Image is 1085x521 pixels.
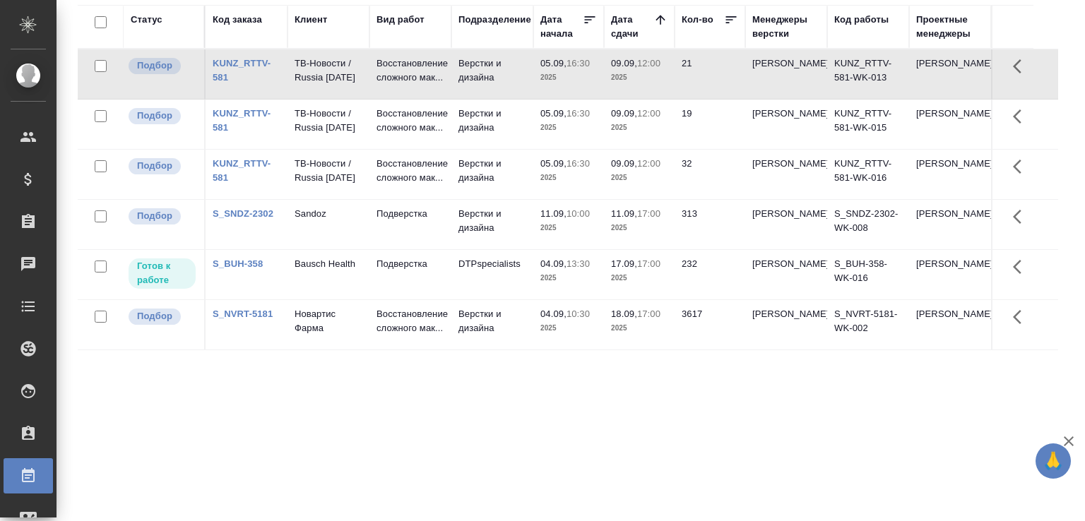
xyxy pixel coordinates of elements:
div: Дата начала [540,13,583,41]
p: Подбор [137,159,172,173]
p: Подбор [137,109,172,123]
td: [PERSON_NAME] [909,200,991,249]
p: [PERSON_NAME] [752,157,820,171]
p: Подбор [137,59,172,73]
a: KUNZ_RTTV-581 [213,158,271,183]
div: Статус [131,13,162,27]
div: Можно подбирать исполнителей [127,56,197,76]
div: Можно подбирать исполнителей [127,207,197,226]
a: S_SNDZ-2302 [213,208,273,219]
td: 313 [675,200,745,249]
td: Верстки и дизайна [451,300,533,349]
p: 11.09, [611,208,637,219]
a: KUNZ_RTTV-581 [213,108,271,133]
td: 32 [675,150,745,199]
p: 16:30 [567,158,590,169]
p: 12:00 [637,108,660,119]
p: Подверстка [377,257,444,271]
p: [PERSON_NAME] [752,107,820,121]
td: KUNZ_RTTV-581-WK-013 [827,49,909,99]
p: Восстановление сложного мак... [377,157,444,185]
p: 2025 [611,221,668,235]
span: 🙏 [1041,446,1065,476]
button: Здесь прячутся важные кнопки [1004,49,1038,83]
p: 2025 [611,171,668,185]
p: ТВ-Новости / Russia [DATE] [295,157,362,185]
a: KUNZ_RTTV-581 [213,58,271,83]
button: 🙏 [1036,443,1071,479]
td: 19 [675,100,745,149]
p: ТВ-Новости / Russia [DATE] [295,56,362,85]
p: [PERSON_NAME] [752,56,820,71]
div: Код работы [834,13,889,27]
p: 2025 [611,271,668,285]
p: Восстановление сложного мак... [377,56,444,85]
p: Восстановление сложного мак... [377,107,444,135]
button: Здесь прячутся важные кнопки [1004,100,1038,133]
p: 2025 [540,171,597,185]
p: [PERSON_NAME] [752,307,820,321]
div: Вид работ [377,13,425,27]
td: [PERSON_NAME] [909,250,991,299]
td: 232 [675,250,745,299]
button: Здесь прячутся важные кнопки [1004,200,1038,234]
td: 3617 [675,300,745,349]
p: 16:30 [567,58,590,68]
a: S_BUH-358 [213,258,263,269]
p: [PERSON_NAME] [752,207,820,221]
p: 05.09, [540,108,567,119]
p: 05.09, [540,158,567,169]
div: Дата сдачи [611,13,653,41]
p: 05.09, [540,58,567,68]
div: Кол-во [682,13,713,27]
p: 2025 [540,71,597,85]
p: Sandoz [295,207,362,221]
div: Можно подбирать исполнителей [127,307,197,326]
p: 04.09, [540,309,567,319]
div: Можно подбирать исполнителей [127,107,197,126]
p: 13:30 [567,258,590,269]
div: Подразделение [458,13,531,27]
p: 09.09, [611,158,637,169]
a: S_NVRT-5181 [213,309,273,319]
td: [PERSON_NAME] [909,49,991,99]
p: 10:00 [567,208,590,219]
td: [PERSON_NAME] [909,150,991,199]
td: 21 [675,49,745,99]
p: Bausch Health [295,257,362,271]
p: [PERSON_NAME] [752,257,820,271]
p: 17:00 [637,258,660,269]
p: Подбор [137,209,172,223]
p: Подбор [137,309,172,323]
p: 04.09, [540,258,567,269]
p: 16:30 [567,108,590,119]
td: Верстки и дизайна [451,49,533,99]
p: 12:00 [637,58,660,68]
button: Здесь прячутся важные кнопки [1004,150,1038,184]
div: Можно подбирать исполнителей [127,157,197,176]
p: 18.09, [611,309,637,319]
p: 17.09, [611,258,637,269]
div: Исполнитель может приступить к работе [127,257,197,290]
p: 09.09, [611,108,637,119]
td: KUNZ_RTTV-581-WK-015 [827,100,909,149]
p: 2025 [540,271,597,285]
p: Подверстка [377,207,444,221]
button: Здесь прячутся важные кнопки [1004,250,1038,284]
p: 17:00 [637,208,660,219]
td: Верстки и дизайна [451,100,533,149]
p: 2025 [540,321,597,335]
p: ТВ-Новости / Russia [DATE] [295,107,362,135]
td: Верстки и дизайна [451,200,533,249]
p: Готов к работе [137,259,187,287]
p: 2025 [611,71,668,85]
button: Здесь прячутся важные кнопки [1004,300,1038,334]
td: [PERSON_NAME] [909,100,991,149]
p: Новартис Фарма [295,307,362,335]
div: Клиент [295,13,327,27]
p: 09.09, [611,58,637,68]
p: 17:00 [637,309,660,319]
p: Восстановление сложного мак... [377,307,444,335]
div: Проектные менеджеры [916,13,984,41]
td: KUNZ_RTTV-581-WK-016 [827,150,909,199]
